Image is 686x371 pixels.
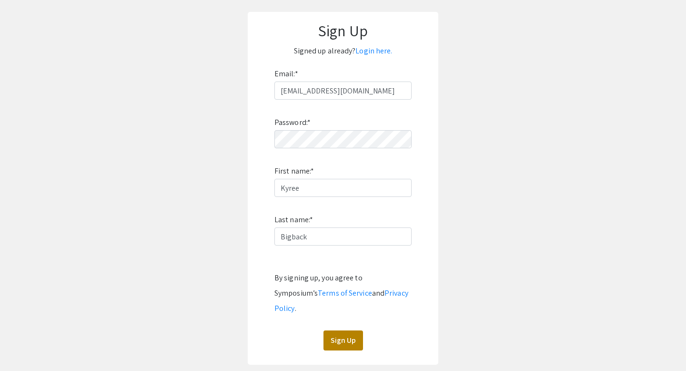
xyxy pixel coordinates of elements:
[257,43,429,59] p: Signed up already?
[323,330,363,350] button: Sign Up
[355,46,392,56] a: Login here.
[274,115,311,130] label: Password:
[7,328,40,364] iframe: Chat
[274,164,314,179] label: First name:
[274,270,412,316] div: By signing up, you agree to Symposium’s and .
[274,212,313,227] label: Last name:
[274,288,408,313] a: Privacy Policy
[274,66,298,82] label: Email:
[257,21,429,40] h1: Sign Up
[318,288,372,298] a: Terms of Service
